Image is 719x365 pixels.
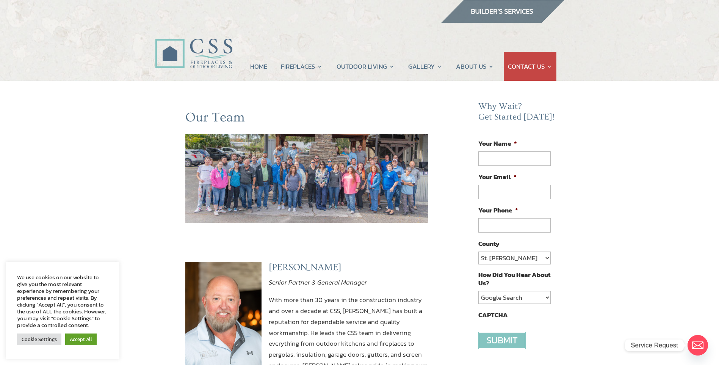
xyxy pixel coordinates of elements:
div: We use cookies on our website to give you the most relevant experience by remembering your prefer... [17,274,108,329]
label: How Did You Hear About Us? [478,271,550,287]
h1: Our Team [185,110,429,129]
a: FIREPLACES [281,52,323,81]
a: GALLERY [408,52,442,81]
a: builder services construction supply [441,16,564,25]
a: ABOUT US [456,52,494,81]
a: Cookie Settings [17,334,61,345]
input: Submit [478,332,526,349]
h3: [PERSON_NAME] [269,262,428,277]
a: CONTACT US [508,52,552,81]
label: Your Name [478,139,517,148]
label: CAPTCHA [478,311,508,319]
a: Email [688,335,708,356]
label: Your Email [478,173,517,181]
a: Accept All [65,334,97,345]
label: County [478,239,500,248]
h2: Why Wait? Get Started [DATE]! [478,101,556,126]
img: CSS Fireplaces & Outdoor Living (Formerly Construction Solutions & Supply)- Jacksonville Ormond B... [155,17,232,72]
a: OUTDOOR LIVING [337,52,395,81]
em: Senior Partner & General Manager [269,277,367,287]
img: team2 [185,134,429,223]
a: HOME [250,52,267,81]
label: Your Phone [478,206,518,214]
